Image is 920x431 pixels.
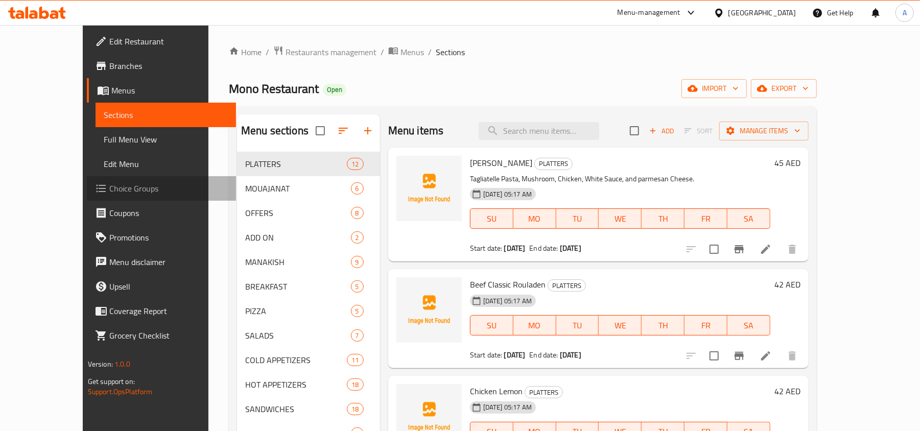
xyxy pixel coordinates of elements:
[237,348,380,372] div: COLD APPETIZERS11
[109,60,228,72] span: Branches
[548,280,585,292] span: PLATTERS
[646,211,680,226] span: TH
[599,208,642,229] button: WE
[513,208,556,229] button: MO
[286,46,376,58] span: Restaurants management
[229,77,319,100] span: Mono Restaurant
[689,211,723,226] span: FR
[347,159,363,169] span: 12
[530,348,558,362] span: End date:
[237,152,380,176] div: PLATTERS12
[245,207,351,219] span: OFFERS
[525,386,563,398] div: PLATTERS
[351,280,364,293] div: items
[603,211,638,226] span: WE
[245,280,351,293] span: BREAKFAST
[470,315,513,336] button: SU
[703,238,725,260] span: Select to update
[245,256,351,268] span: MANAKISH
[245,378,347,391] span: HOT APPETIZERS
[245,354,347,366] span: COLD APPETIZERS
[759,82,809,95] span: export
[732,318,766,333] span: SA
[331,118,356,143] span: Sort sections
[645,123,678,139] button: Add
[237,176,380,201] div: MOUAJANAT6
[479,122,599,140] input: search
[351,305,364,317] div: items
[96,103,237,127] a: Sections
[470,277,546,292] span: Beef Classic Rouladen
[648,125,675,137] span: Add
[903,7,907,18] span: A
[245,329,351,342] div: SALADS
[428,46,432,58] li: /
[237,225,380,250] div: ADD ON2
[774,384,800,398] h6: 42 AED
[109,329,228,342] span: Grocery Checklist
[475,318,509,333] span: SU
[530,242,558,255] span: End date:
[109,182,228,195] span: Choice Groups
[87,78,237,103] a: Menus
[347,378,363,391] div: items
[347,404,363,414] span: 18
[732,211,766,226] span: SA
[351,256,364,268] div: items
[689,318,723,333] span: FR
[479,296,536,306] span: [DATE] 05:17 AM
[351,257,363,267] span: 9
[237,323,380,348] div: SALADS7
[88,385,153,398] a: Support.OpsPlatform
[685,208,727,229] button: FR
[642,315,685,336] button: TH
[470,242,503,255] span: Start date:
[88,375,135,388] span: Get support on:
[237,397,380,421] div: SANDWICHES18
[504,348,526,362] b: [DATE]
[396,156,462,221] img: Alfredo
[347,403,363,415] div: items
[351,282,363,292] span: 5
[728,7,796,18] div: [GEOGRAPHIC_DATA]
[774,156,800,170] h6: 45 AED
[104,158,228,170] span: Edit Menu
[114,357,130,371] span: 1.0.0
[245,231,351,244] div: ADD ON
[470,384,523,399] span: Chicken Lemon
[727,237,751,261] button: Branch-specific-item
[87,250,237,274] a: Menu disclaimer
[517,318,552,333] span: MO
[388,45,424,59] a: Menus
[245,158,347,170] span: PLATTERS
[237,201,380,225] div: OFFERS8
[479,402,536,412] span: [DATE] 05:17 AM
[351,182,364,195] div: items
[780,237,805,261] button: delete
[229,46,262,58] a: Home
[310,120,331,141] span: Select all sections
[245,305,351,317] div: PIZZA
[560,348,581,362] b: [DATE]
[560,211,595,226] span: TU
[504,242,526,255] b: [DATE]
[727,315,770,336] button: SA
[323,85,346,94] span: Open
[245,182,351,195] span: MOUAJANAT
[381,46,384,58] li: /
[266,46,269,58] li: /
[351,207,364,219] div: items
[87,29,237,54] a: Edit Restaurant
[681,79,747,98] button: import
[96,152,237,176] a: Edit Menu
[237,250,380,274] div: MANAKISH9
[245,403,347,415] span: SANDWICHES
[727,125,800,137] span: Manage items
[479,189,536,199] span: [DATE] 05:17 AM
[517,211,552,226] span: MO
